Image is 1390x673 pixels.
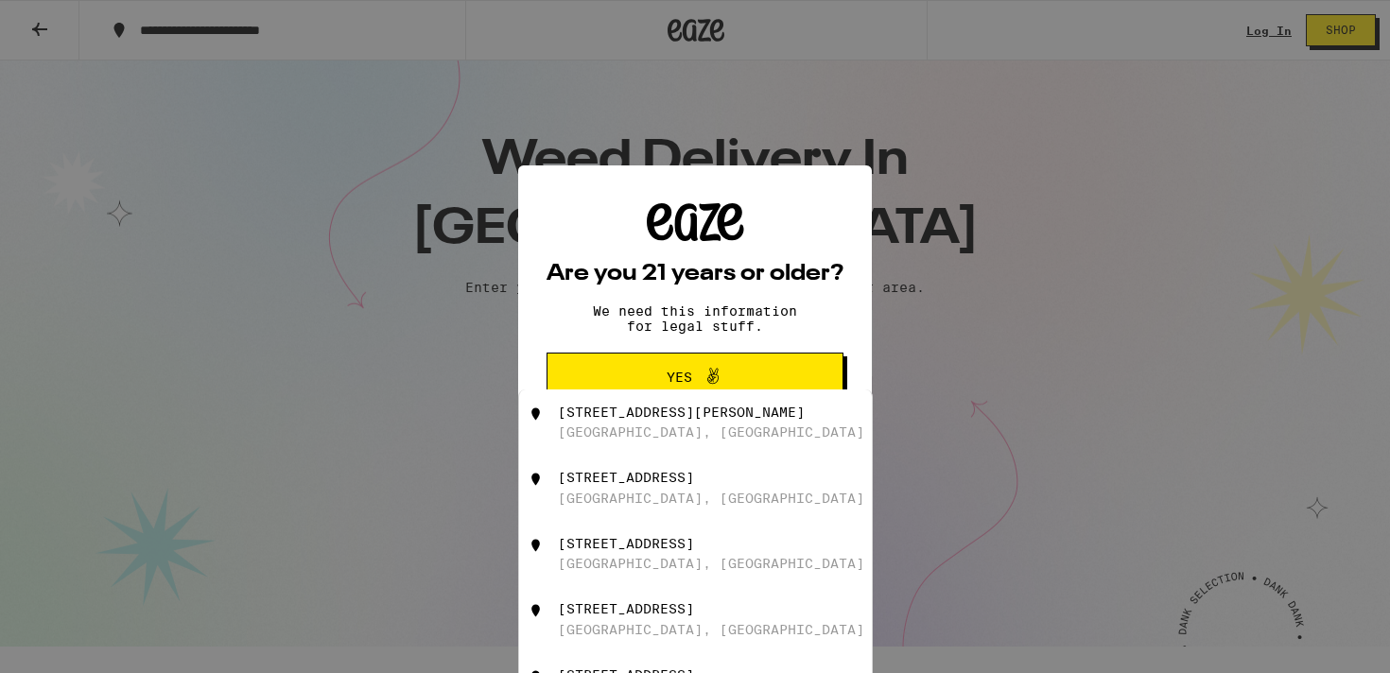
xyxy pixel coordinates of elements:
[577,303,813,334] p: We need this information for legal stuff.
[667,371,692,384] span: Yes
[558,622,864,637] div: [GEOGRAPHIC_DATA], [GEOGRAPHIC_DATA]
[558,536,694,551] div: [STREET_ADDRESS]
[527,470,546,489] img: 757 Westwood Plaza
[558,424,864,440] div: [GEOGRAPHIC_DATA], [GEOGRAPHIC_DATA]
[558,556,864,571] div: [GEOGRAPHIC_DATA], [GEOGRAPHIC_DATA]
[527,601,546,620] img: 7001 South Central Avenue
[558,470,694,485] div: [STREET_ADDRESS]
[547,263,843,285] h2: Are you 21 years or older?
[527,536,546,555] img: 7350 World Way West
[558,405,805,420] div: [STREET_ADDRESS][PERSON_NAME]
[11,13,136,28] span: Hi. Need any help?
[547,353,843,402] button: Yes
[558,601,694,616] div: [STREET_ADDRESS]
[527,405,546,423] img: 7001 Santa Monica Boulevard
[558,491,864,506] div: [GEOGRAPHIC_DATA], [GEOGRAPHIC_DATA]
